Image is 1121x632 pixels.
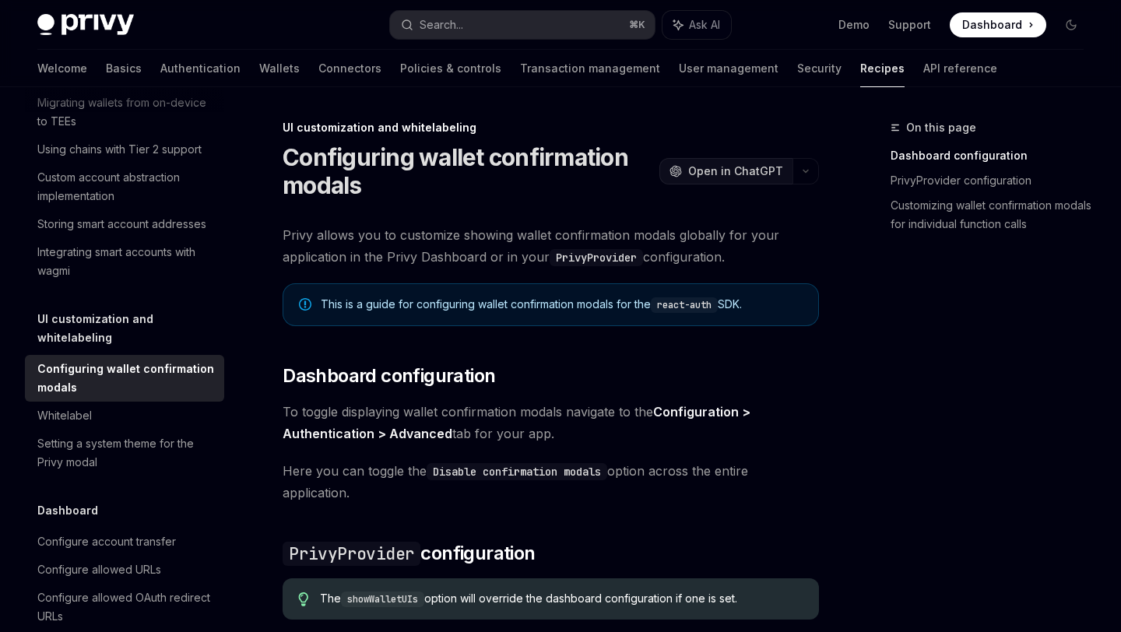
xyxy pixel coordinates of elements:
a: Migrating wallets from on-device to TEEs [25,89,224,135]
div: Custom account abstraction implementation [37,168,215,205]
div: Configure allowed URLs [37,560,161,579]
button: Ask AI [662,11,731,39]
a: Dashboard [950,12,1046,37]
button: Open in ChatGPT [659,158,792,184]
h1: Configuring wallet confirmation modals [283,143,653,199]
code: PrivyProvider [550,249,643,266]
a: Transaction management [520,50,660,87]
code: PrivyProvider [283,542,420,566]
span: Open in ChatGPT [688,163,783,179]
div: Configure account transfer [37,532,176,551]
a: Whitelabel [25,402,224,430]
a: Custom account abstraction implementation [25,163,224,210]
span: On this page [906,118,976,137]
span: Dashboard configuration [283,363,495,388]
a: Configure allowed OAuth redirect URLs [25,584,224,630]
div: This is a guide for configuring wallet confirmation modals for the SDK. [321,297,803,313]
a: Welcome [37,50,87,87]
a: API reference [923,50,997,87]
a: Configuring wallet confirmation modals [25,355,224,402]
svg: Note [299,298,311,311]
a: Wallets [259,50,300,87]
span: Ask AI [689,17,720,33]
div: UI customization and whitelabeling [283,120,819,135]
div: Configuring wallet confirmation modals [37,360,215,397]
div: Using chains with Tier 2 support [37,140,202,159]
a: Demo [838,17,870,33]
div: Whitelabel [37,406,92,425]
a: Using chains with Tier 2 support [25,135,224,163]
div: Configure allowed OAuth redirect URLs [37,588,215,626]
div: Integrating smart accounts with wagmi [37,243,215,280]
div: Migrating wallets from on-device to TEEs [37,93,215,131]
a: Policies & controls [400,50,501,87]
a: PrivyProvider configuration [891,168,1096,193]
div: The option will override the dashboard configuration if one is set. [320,591,803,607]
div: Search... [420,16,463,34]
a: Security [797,50,842,87]
h5: Dashboard [37,501,98,520]
a: Support [888,17,931,33]
button: Toggle dark mode [1059,12,1084,37]
span: Here you can toggle the option across the entire application. [283,460,819,504]
a: Setting a system theme for the Privy modal [25,430,224,476]
a: Authentication [160,50,241,87]
svg: Tip [298,592,309,606]
a: User management [679,50,778,87]
a: Storing smart account addresses [25,210,224,238]
span: ⌘ K [629,19,645,31]
div: Setting a system theme for the Privy modal [37,434,215,472]
img: dark logo [37,14,134,36]
a: Customizing wallet confirmation modals for individual function calls [891,193,1096,237]
a: Dashboard configuration [891,143,1096,168]
button: Search...⌘K [390,11,654,39]
h5: UI customization and whitelabeling [37,310,224,347]
span: Dashboard [962,17,1022,33]
a: Recipes [860,50,905,87]
a: Connectors [318,50,381,87]
code: react-auth [651,297,718,313]
span: To toggle displaying wallet confirmation modals navigate to the tab for your app. [283,401,819,444]
code: showWalletUIs [341,592,424,607]
div: Storing smart account addresses [37,215,206,233]
a: Integrating smart accounts with wagmi [25,238,224,285]
a: Configure account transfer [25,528,224,556]
span: configuration [283,541,535,566]
code: Disable confirmation modals [427,463,607,480]
a: Configure allowed URLs [25,556,224,584]
a: Basics [106,50,142,87]
span: Privy allows you to customize showing wallet confirmation modals globally for your application in... [283,224,819,268]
